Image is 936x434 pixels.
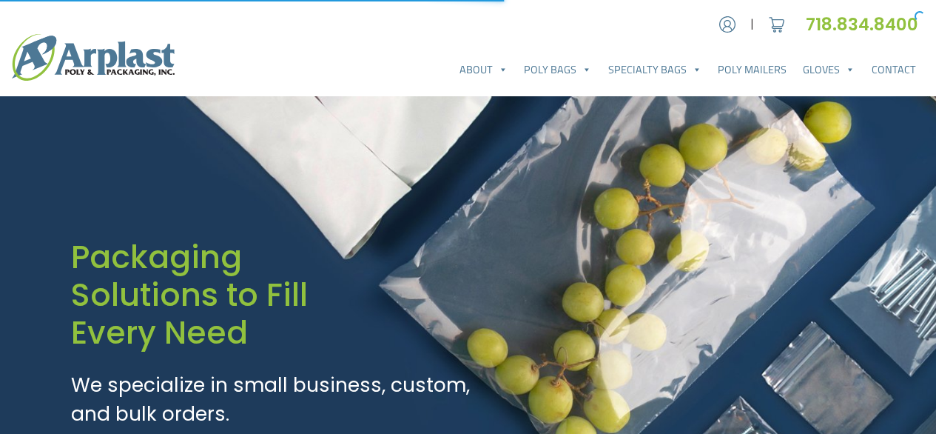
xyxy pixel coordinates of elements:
a: Poly Mailers [710,55,795,84]
a: About [451,55,516,84]
img: logo [12,34,175,81]
p: We specialize in small business, custom, and bulk orders. [71,370,475,429]
a: Poly Bags [516,55,599,84]
a: 718.834.8400 [806,13,924,36]
a: Gloves [795,55,863,84]
a: Contact [863,55,924,84]
span: | [750,16,754,33]
h1: Packaging Solutions to Fill Every Need [71,238,475,353]
a: Specialty Bags [600,55,710,84]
